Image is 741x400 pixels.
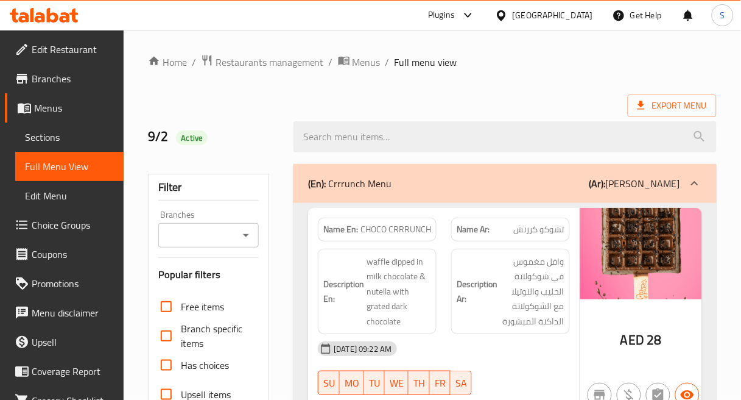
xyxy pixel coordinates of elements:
[647,328,662,352] span: 28
[34,101,114,115] span: Menus
[409,371,430,395] button: TH
[367,254,431,329] span: waffle dipped in milk chocolate & nutella with grated dark chocolate
[345,374,359,392] span: MO
[340,371,364,395] button: MO
[181,299,224,314] span: Free items
[216,55,324,70] span: Restaurants management
[451,371,472,395] button: SA
[364,371,385,395] button: TU
[5,269,124,298] a: Promotions
[353,55,381,70] span: Menus
[237,227,255,244] button: Open
[293,121,717,152] input: search
[385,55,390,70] li: /
[32,305,114,320] span: Menu disclaimer
[32,71,114,86] span: Branches
[25,159,114,174] span: Full Menu View
[5,64,124,93] a: Branches
[360,223,431,236] span: CHOCO CRRRUNCH
[25,130,114,145] span: Sections
[201,54,324,70] a: Restaurants management
[637,98,707,113] span: Export Menu
[32,42,114,57] span: Edit Restaurant
[181,321,250,351] span: Branch specific items
[176,132,208,144] span: Active
[457,223,490,236] strong: Name Ar:
[323,374,335,392] span: SU
[428,8,455,23] div: Plugins
[369,374,380,392] span: TU
[500,254,564,329] span: وافل مغموس في شوكولاتة الحليب والنوتيلا مع الشوكولاتة الداكنة المبشورة
[513,9,593,22] div: [GEOGRAPHIC_DATA]
[514,223,564,236] span: تشوكو كررنش
[323,223,358,236] strong: Name En:
[5,93,124,123] a: Menus
[158,268,259,282] h3: Popular filters
[32,218,114,232] span: Choice Groups
[148,127,279,146] h2: 9/2
[25,188,114,203] span: Edit Menu
[435,374,446,392] span: FR
[457,277,497,307] strong: Description Ar:
[323,277,364,307] strong: Description En:
[308,176,392,191] p: Crrrunch Menu
[589,174,606,193] b: (Ar):
[293,164,717,203] div: (En): Crrrunch Menu(Ar):[PERSON_NAME]
[5,298,124,327] a: Menu disclaimer
[455,374,467,392] span: SA
[32,364,114,379] span: Coverage Report
[329,55,333,70] li: /
[318,371,340,395] button: SU
[5,210,124,240] a: Choice Groups
[5,327,124,357] a: Upsell
[385,371,409,395] button: WE
[390,374,404,392] span: WE
[5,35,124,64] a: Edit Restaurant
[5,357,124,386] a: Coverage Report
[308,174,326,193] b: (En):
[32,335,114,349] span: Upsell
[15,181,124,210] a: Edit Menu
[148,54,717,70] nav: breadcrumb
[148,55,187,70] a: Home
[589,176,680,191] p: [PERSON_NAME]
[32,247,114,262] span: Coupons
[15,123,124,152] a: Sections
[720,9,725,22] span: S
[580,208,702,299] img: Choco_Crrrunch638924027158545379.jpg
[32,276,114,291] span: Promotions
[158,174,259,201] div: Filter
[329,343,396,355] span: [DATE] 09:22 AM
[338,54,381,70] a: Menus
[620,328,644,352] span: AED
[430,371,451,395] button: FR
[15,152,124,181] a: Full Menu View
[181,358,229,373] span: Has choices
[192,55,196,70] li: /
[395,55,457,70] span: Full menu view
[5,240,124,269] a: Coupons
[413,374,425,392] span: TH
[176,130,208,145] div: Active
[628,95,717,117] span: Export Menu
